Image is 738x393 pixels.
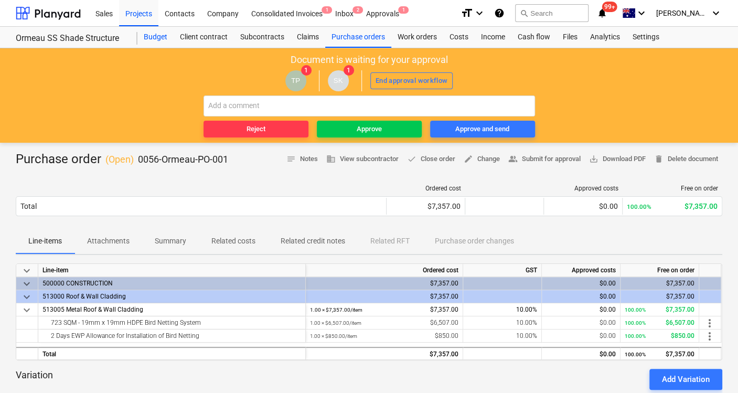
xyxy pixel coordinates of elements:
[310,277,458,290] div: $7,357.00
[625,307,646,313] small: 100.00%
[627,185,718,192] div: Free on order
[464,154,473,164] span: edit
[403,151,459,167] button: Close order
[546,316,616,330] div: $0.00
[310,290,458,303] div: $7,357.00
[376,75,448,87] div: End approval workflow
[455,123,509,135] div: Approve and send
[494,7,505,19] i: Knowledge base
[627,202,718,210] div: $7,357.00
[635,7,648,19] i: keyboard_arrow_down
[391,202,461,210] div: $7,357.00
[703,330,716,343] span: more_vert
[625,330,694,343] div: $850.00
[38,347,306,360] div: Total
[247,123,265,135] div: Reject
[42,290,301,303] div: 513000 Roof & Wall Cladding
[42,330,301,342] div: 2 Days EWP Allowance for Installation of Bird Netting
[20,264,33,277] span: keyboard_arrow_down
[357,123,382,135] div: Approve
[282,151,322,167] button: Notes
[475,27,511,48] a: Income
[317,121,422,137] button: Approve
[285,70,306,91] div: Tejas Pawar
[585,151,650,167] button: Download PDF
[234,27,291,48] a: Subcontracts
[42,306,143,313] span: 513005 Metal Roof & Wall Cladding
[430,121,535,137] button: Approve and send
[710,7,722,19] i: keyboard_arrow_down
[625,316,694,330] div: $6,507.00
[20,304,33,316] span: keyboard_arrow_down
[204,121,308,137] button: Reject
[504,151,585,167] button: Submit for approval
[463,316,542,330] div: 10.00%
[546,303,616,316] div: $0.00
[584,27,626,48] div: Analytics
[548,185,618,192] div: Approved costs
[546,277,616,290] div: $0.00
[654,154,664,164] span: delete
[87,236,130,247] p: Attachments
[306,264,463,277] div: Ordered cost
[654,153,718,165] span: Delete document
[326,154,336,164] span: business
[602,2,617,12] span: 99+
[310,303,458,316] div: $7,357.00
[625,303,694,316] div: $7,357.00
[334,77,343,84] span: SK
[20,278,33,290] span: keyboard_arrow_down
[325,27,391,48] div: Purchase orders
[473,7,486,19] i: keyboard_arrow_down
[548,202,618,210] div: $0.00
[211,236,255,247] p: Related costs
[625,290,694,303] div: $7,357.00
[662,373,710,386] div: Add Variation
[398,6,409,14] span: 1
[174,27,234,48] a: Client contract
[137,27,174,48] a: Budget
[463,303,542,316] div: 10.00%
[301,65,312,76] span: 1
[391,27,443,48] a: Work orders
[686,343,738,393] iframe: Chat Widget
[20,202,37,210] div: Total
[461,7,473,19] i: format_size
[291,27,325,48] a: Claims
[407,153,455,165] span: Close order
[557,27,584,48] a: Files
[322,6,332,14] span: 1
[546,348,616,361] div: $0.00
[621,264,699,277] div: Free on order
[370,72,453,89] button: End approval workflow
[520,9,528,17] span: search
[310,333,357,339] small: 1.00 × $850.00 / item
[326,153,399,165] span: View subcontractor
[281,236,345,247] p: Related credit notes
[515,4,589,22] button: Search
[407,154,416,164] span: done
[508,153,581,165] span: Submit for approval
[105,153,134,166] p: ( Open )
[138,153,228,166] p: 0056-Ormeau-PO-001
[546,290,616,303] div: $0.00
[627,203,651,210] small: 100.00%
[286,153,318,165] span: Notes
[463,330,542,343] div: 10.00%
[310,316,458,330] div: $6,507.00
[38,264,306,277] div: Line-item
[443,27,475,48] a: Costs
[625,277,694,290] div: $7,357.00
[16,369,53,390] p: Variation
[625,352,646,357] small: 100.00%
[589,154,598,164] span: save_alt
[42,316,301,329] div: 723 SQM - 19mm x 19mm HDPE Bird Netting System
[291,54,448,66] p: Document is waiting for your approval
